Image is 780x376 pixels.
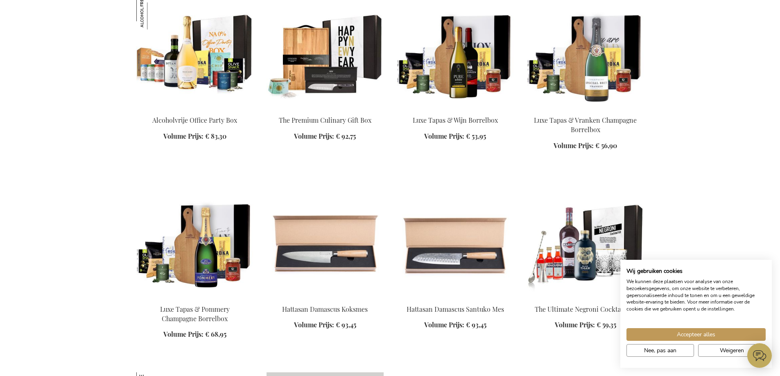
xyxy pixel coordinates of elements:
[534,116,637,134] a: Luxe Tapas & Vranken Champagne Borrelbox
[407,305,504,313] a: Hattasan Damascus Santuko Mes
[555,320,616,330] a: Volume Prijs: € 59,35
[597,320,616,329] span: € 59,35
[397,295,514,302] a: Beer Apéro Gift Box
[163,132,226,141] a: Volume Prijs: € 83,30
[626,278,766,313] p: We kunnen deze plaatsen voor analyse van onze bezoekersgegevens, om onze website te verbeteren, g...
[527,295,644,302] a: The Ultimate Negroni Cocktail Set
[626,268,766,275] h2: Wij gebruiken cookies
[698,344,766,357] button: Alle cookies weigeren
[136,295,253,302] a: Luxury Tapas & Pommery Champagne Apéro Box
[554,141,594,150] span: Volume Prijs:
[535,305,636,313] a: The Ultimate Negroni Cocktail Set
[205,330,226,338] span: € 68,95
[397,106,514,113] a: Luxury Tapas & Wine Apéro Box
[397,183,514,298] img: Beer Apéro Gift Box
[677,330,715,339] span: Accepteer alles
[424,132,464,140] span: Volume Prijs:
[163,330,203,338] span: Volume Prijs:
[424,320,464,329] span: Volume Prijs:
[527,183,644,298] img: The Ultimate Negroni Cocktail Set
[555,320,595,329] span: Volume Prijs:
[136,183,253,298] img: Luxury Tapas & Pommery Champagne Apéro Box
[626,344,694,357] button: Pas cookie voorkeuren aan
[466,320,486,329] span: € 93,45
[160,305,230,323] a: Luxe Tapas & Pommery Champagne Borrelbox
[267,183,384,298] img: Beer Apéro Gift Box
[294,320,334,329] span: Volume Prijs:
[720,346,744,355] span: Weigeren
[163,132,203,140] span: Volume Prijs:
[294,320,356,330] a: Volume Prijs: € 93,45
[205,132,226,140] span: € 83,30
[336,320,356,329] span: € 93,45
[152,116,237,124] a: Alcoholvrije Office Party Box
[747,343,772,368] iframe: belco-activator-frame
[413,116,498,124] a: Luxe Tapas & Wijn Borrelbox
[336,132,356,140] span: € 92,75
[267,295,384,302] a: Beer Apéro Gift Box
[466,132,486,140] span: € 53,95
[267,106,384,113] a: The Premium Culinary Gift Box
[282,305,368,313] a: Hattasan Damascus Koksmes
[294,132,356,141] a: Volume Prijs: € 92,75
[554,141,617,151] a: Volume Prijs: € 56,90
[163,330,226,339] a: Volume Prijs: € 68,95
[424,320,486,330] a: Volume Prijs: € 93,45
[527,106,644,113] a: Luxury Tapas & Vranken Champagne Apéro Box
[424,132,486,141] a: Volume Prijs: € 53,95
[136,106,253,113] a: Non-Alcoholic Office Party Box Alcoholvrije Office Party Box
[279,116,371,124] a: The Premium Culinary Gift Box
[626,328,766,341] button: Accepteer alle cookies
[644,346,676,355] span: Nee, pas aan
[595,141,617,150] span: € 56,90
[294,132,334,140] span: Volume Prijs:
